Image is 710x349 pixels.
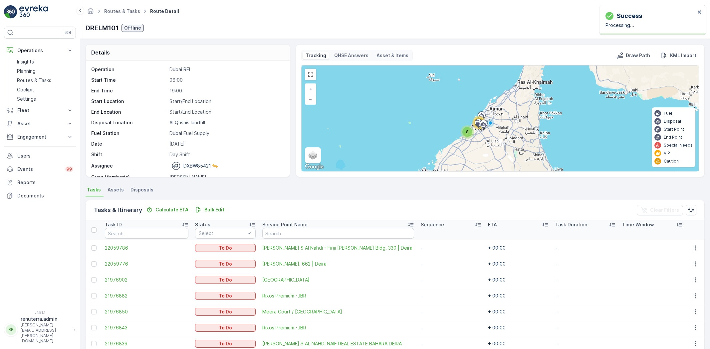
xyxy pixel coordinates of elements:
[485,256,552,272] td: + 00:00
[658,52,699,59] button: KML Import
[17,47,63,54] p: Operations
[91,66,167,73] p: Operation
[105,261,188,267] a: 22059776
[626,52,650,59] p: Draw Path
[91,109,167,115] p: End Location
[219,308,232,315] p: To Do
[4,316,76,344] button: RRrenuterra.admin[PERSON_NAME][EMAIL_ADDRESS][PERSON_NAME][DOMAIN_NAME]
[91,151,167,158] p: Shift
[219,340,232,347] p: To Do
[67,167,72,172] p: 99
[472,116,486,129] div: 10
[488,221,497,228] p: ETA
[65,30,71,35] p: ⌘B
[664,143,693,148] p: Special Needs
[4,104,76,117] button: Fleet
[4,44,76,57] button: Operations
[262,261,414,267] a: Saleh Ahmed S Al Nahdi - Firiji Bldg. 662 | Deira
[155,206,188,213] p: Calculate ETA
[192,206,227,214] button: Bulk Edit
[622,221,654,228] p: Time Window
[262,221,308,228] p: Service Point Name
[91,277,97,283] div: Toggle Row Selected
[17,166,61,173] p: Events
[169,77,283,83] p: 06:00
[169,66,283,73] p: Dubai REL
[552,272,619,288] td: -
[302,65,699,171] div: 0
[169,130,283,137] p: Dubai Fuel Supply
[195,292,256,300] button: To Do
[219,324,232,331] p: To Do
[552,288,619,304] td: -
[105,324,188,331] a: 21976843
[91,174,167,180] p: Crew Member(s)
[552,256,619,272] td: -
[195,340,256,348] button: To Do
[485,288,552,304] td: + 00:00
[219,277,232,283] p: To Do
[91,293,97,298] div: Toggle Row Selected
[614,52,653,59] button: Draw Path
[195,221,210,228] p: Status
[262,292,414,299] a: Rixos Premium -JBR
[664,127,684,132] p: Start Point
[650,207,679,213] p: Clear Filters
[105,308,188,315] a: 21976850
[4,130,76,144] button: Engagement
[21,316,71,322] p: renuterra.admin
[334,52,368,59] p: QHSE Answers
[417,304,485,320] td: -
[169,87,283,94] p: 19:00
[306,52,326,59] p: Tracking
[124,25,141,31] p: Offline
[417,272,485,288] td: -
[91,119,167,126] p: Disposal Location
[195,260,256,268] button: To Do
[219,292,232,299] p: To Do
[17,68,36,74] p: Planning
[17,107,63,114] p: Fleet
[149,8,180,15] span: Route Detail
[91,49,110,57] p: Details
[104,8,140,14] a: Routes & Tasks
[105,245,188,251] a: 22059786
[303,163,325,171] img: Google
[309,96,312,102] span: −
[552,304,619,320] td: -
[4,5,17,19] img: logo
[485,272,552,288] td: + 00:00
[4,176,76,189] a: Reports
[105,292,188,299] a: 21976882
[169,119,283,126] p: Al Qusais landfill
[306,148,320,163] a: Layers
[219,261,232,267] p: To Do
[105,277,188,283] a: 21976902
[664,159,679,164] p: Caution
[14,85,76,94] a: Cockpit
[91,309,97,314] div: Toggle Row Selected
[91,341,97,346] div: Toggle Row Selected
[195,324,256,332] button: To Do
[204,206,224,213] p: Bulk Edit
[14,57,76,66] a: Insights
[485,304,552,320] td: + 00:00
[4,149,76,163] a: Users
[121,24,144,32] button: Offline
[417,320,485,336] td: -
[17,77,51,84] p: Routes & Tasks
[670,52,696,59] p: KML Import
[303,163,325,171] a: Open this area in Google Maps (opens a new window)
[417,256,485,272] td: -
[306,69,316,79] a: View Fullscreen
[552,320,619,336] td: -
[195,276,256,284] button: To Do
[17,86,34,93] p: Cockpit
[91,130,167,137] p: Fuel Station
[4,163,76,176] a: Events99
[91,245,97,251] div: Toggle Row Selected
[105,228,188,239] input: Search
